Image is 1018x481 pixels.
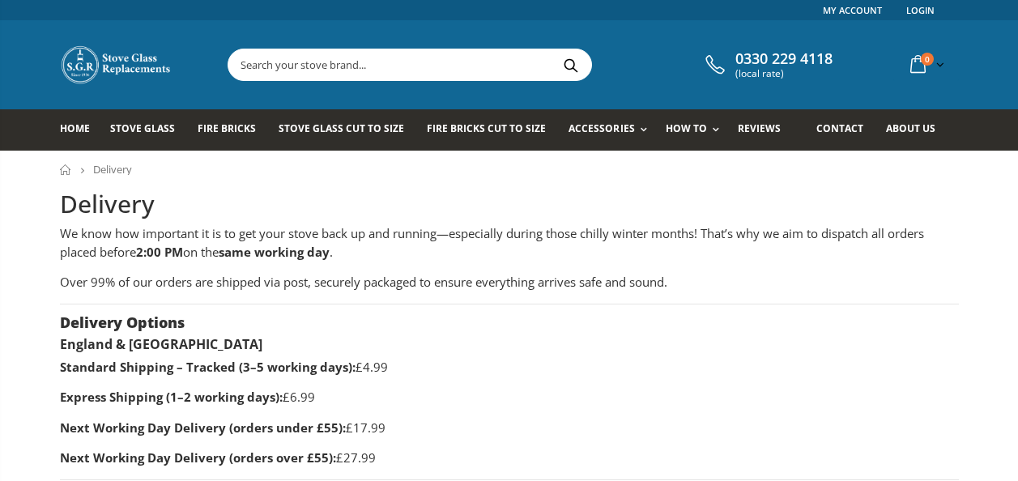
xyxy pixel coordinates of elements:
p: £27.99 [60,449,959,467]
span: Fire Bricks [198,121,256,135]
strong: Standard Shipping – Tracked (3–5 working days): [60,359,356,375]
a: 0 [904,49,948,80]
a: Stove Glass [110,109,187,151]
span: Contact [816,121,863,135]
p: £6.99 [60,388,959,407]
p: £17.99 [60,419,959,437]
span: Stove Glass Cut To Size [279,121,404,135]
span: 0 [921,53,934,66]
strong: 2:00 PM [136,244,183,260]
h1: Delivery [60,188,959,221]
span: Stove Glass [110,121,175,135]
strong: same working day [219,244,330,260]
a: How To [666,109,727,151]
a: About us [886,109,948,151]
a: Contact [816,109,875,151]
a: Accessories [569,109,654,151]
a: Reviews [738,109,793,151]
strong: England & [GEOGRAPHIC_DATA] [60,335,262,353]
strong: Delivery Options [60,313,185,332]
a: Fire Bricks Cut To Size [427,109,558,151]
span: How To [666,121,707,135]
p: Over 99% of our orders are shipped via post, securely packaged to ensure everything arrives safe ... [60,273,959,292]
strong: Express Shipping (1–2 working days): [60,389,283,405]
span: Accessories [569,121,634,135]
button: Search [553,49,590,80]
span: Home [60,121,90,135]
input: Search your stove brand... [228,49,773,80]
span: Fire Bricks Cut To Size [427,121,546,135]
strong: Next Working Day Delivery (orders under £55): [60,419,346,436]
p: We know how important it is to get your stove back up and running—especially during those chilly ... [60,224,959,261]
a: Home [60,109,102,151]
span: (local rate) [735,68,833,79]
span: Delivery [93,162,132,177]
strong: Next Working Day Delivery (orders over £55): [60,449,336,466]
p: £4.99 [60,358,959,377]
a: Home [60,164,72,175]
img: Stove Glass Replacement [60,45,173,85]
span: Reviews [738,121,781,135]
span: About us [886,121,935,135]
a: Fire Bricks [198,109,268,151]
span: 0330 229 4118 [735,50,833,68]
a: Stove Glass Cut To Size [279,109,416,151]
